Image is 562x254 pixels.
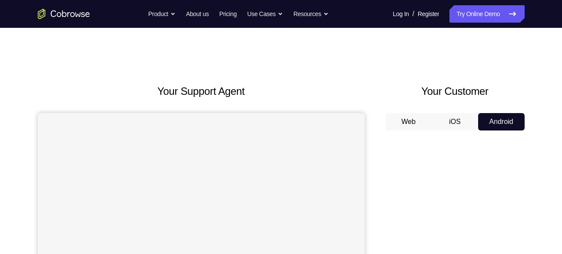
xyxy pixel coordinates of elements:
h2: Your Customer [386,84,525,99]
button: Resources [293,5,329,23]
button: Android [478,113,525,130]
button: iOS [432,113,478,130]
button: Web [386,113,432,130]
a: Go to the home page [38,9,90,19]
span: / [412,9,414,19]
h2: Your Support Agent [38,84,365,99]
button: Use Cases [247,5,283,23]
a: About us [186,5,209,23]
a: Log In [393,5,409,23]
a: Register [418,5,439,23]
a: Try Online Demo [449,5,524,23]
button: Product [148,5,176,23]
a: Pricing [219,5,236,23]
